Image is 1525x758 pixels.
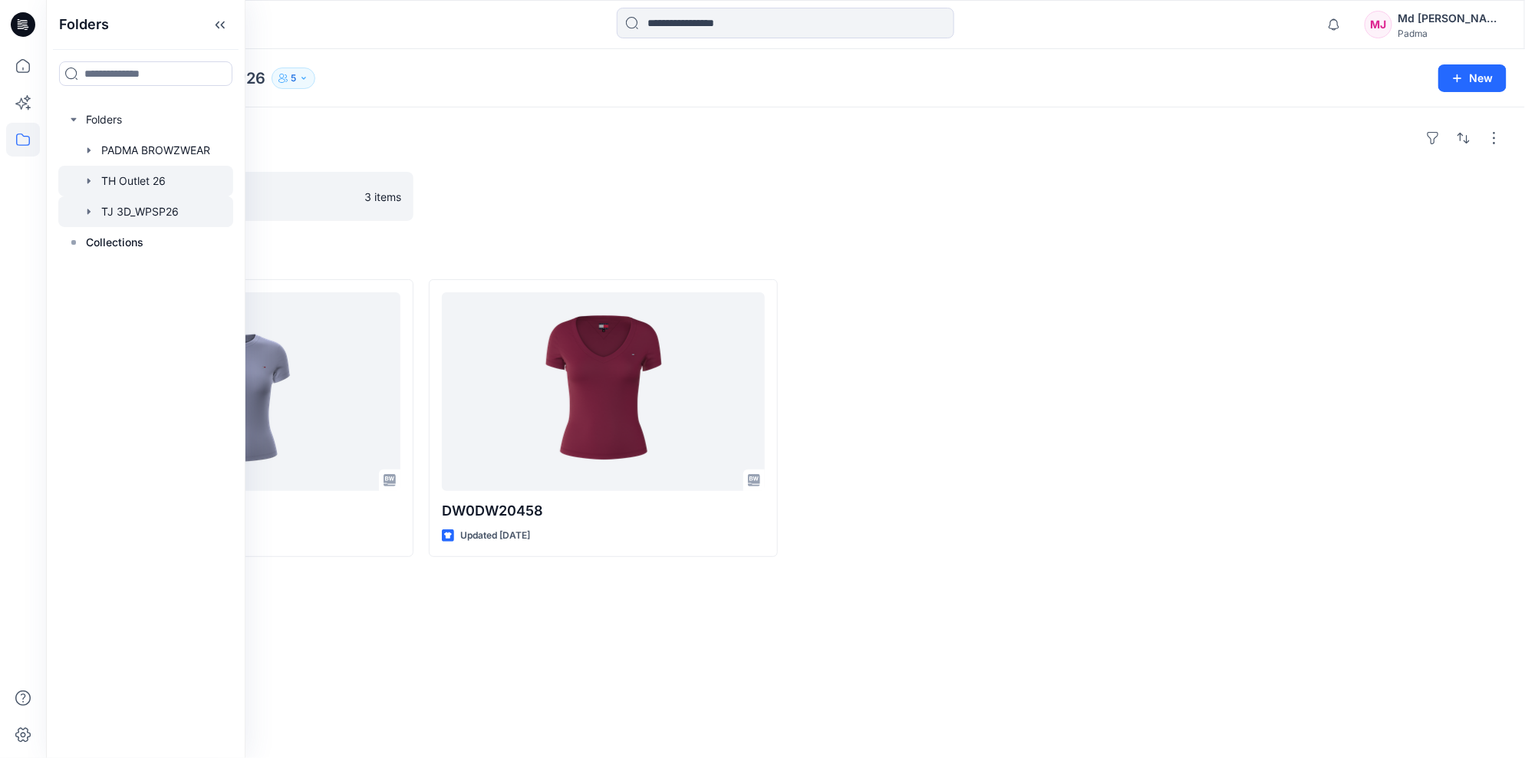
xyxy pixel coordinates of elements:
[291,70,296,87] p: 5
[364,189,401,205] p: 3 items
[86,233,143,252] p: Collections
[442,500,765,522] p: DW0DW20458
[1438,64,1507,92] button: New
[1398,9,1506,28] div: Md [PERSON_NAME]
[1398,28,1506,39] div: Padma
[272,68,315,89] button: 5
[64,246,1507,264] h4: Styles
[442,292,765,491] a: DW0DW20458
[460,528,530,544] p: Updated [DATE]
[1365,11,1392,38] div: MJ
